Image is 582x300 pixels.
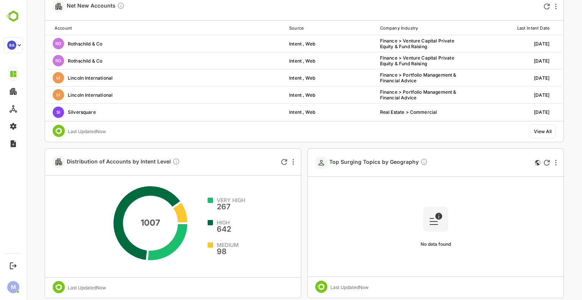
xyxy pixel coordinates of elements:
div: 22-09-2025 [444,41,523,47]
span: LI [30,92,33,97]
span: MEDIUM [190,242,212,248]
div: Refresh [517,3,523,9]
div: 9A [7,41,16,50]
span: RO [29,41,34,46]
div: Real Estate > Commercial [354,109,432,115]
th: Company Industry [354,21,444,35]
th: Last Intent Date [444,21,535,35]
div: Last Updated Now [41,129,80,134]
span: Top Surging Topics by Geography [303,158,401,167]
span: VERY HIGH [190,198,219,203]
table: customized table [20,21,535,121]
div: More [529,160,530,166]
span: Distribution of Accounts by Intent Level [40,158,153,166]
div: Lincoln International [20,72,250,83]
span: 642 [190,225,205,233]
div: Intent , Web [263,109,341,115]
div: More [529,3,530,9]
img: BambooboxLogoMark.f1c84d78b4c51b1a7b5f700c9845e183.svg [4,9,23,24]
div: 22-09-2025 [444,58,523,64]
div: Refresh [255,159,261,165]
span: RO [29,58,34,63]
div: Silversquare [20,107,250,118]
div: More [266,159,268,165]
span: Net New Accounts [40,2,98,11]
span: SI [30,110,34,115]
div: Intent , Web [263,41,341,47]
div: Finance > Portfolio Management & Financial Advice [354,89,432,101]
div: Last Updated Now [41,285,80,291]
span: 98 [190,248,212,255]
div: Lincoln International [20,89,250,101]
div: Finance > Portfolio Management & Financial Advice [354,72,432,83]
div: Discover new accounts within your ICP surging on configured topics, or visiting your website anon... [91,2,98,11]
th: Account [20,21,263,35]
div: This shows the distribution of accounts by Intent levels [146,158,153,166]
div: View All [507,129,525,134]
div: Last Updated Now [304,284,342,290]
div: M [7,281,19,293]
div: This card does not support filter and segments [508,158,514,167]
div: Finance > Venture Capital Private Equity & Fund Raising [354,55,432,66]
div: 22-09-2025 [444,92,523,98]
div: Finance > Venture Capital Private Equity & Fund Raising [354,38,432,49]
span: LI [30,75,33,80]
div: Rothschild & Co [20,55,250,66]
span: 267 [190,203,219,210]
div: Refresh [517,160,523,166]
div: Current trending topics for your top geographies. This might not represent the unique opportunity... [394,158,401,167]
div: 22-09-2025 [444,75,523,81]
div: 22-09-2025 [444,109,523,115]
span: No data found [394,241,424,247]
div: Intent , Web [263,75,341,81]
button: Logout [8,261,18,271]
span: HIGH [190,220,205,225]
div: Intent , Web [263,92,341,98]
th: Source [263,21,354,35]
div: Intent , Web [263,58,341,64]
div: Rothschild & Co [20,38,250,49]
text: 1007 [114,218,134,228]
